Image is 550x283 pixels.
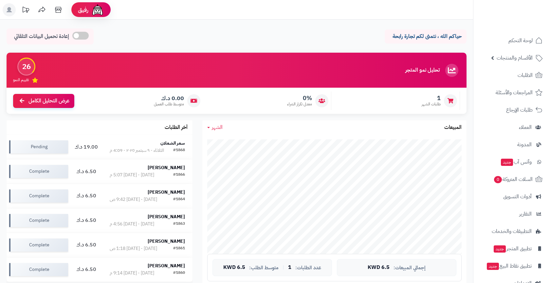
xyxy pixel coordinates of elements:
a: الطلبات [477,67,546,83]
div: #1868 [173,147,185,154]
div: Pending [9,140,68,153]
span: عدد الطلبات: [295,265,321,271]
span: السلات المتروكة [493,175,533,184]
span: إجمالي المبيعات: [394,265,426,271]
a: عرض التحليل الكامل [13,94,74,108]
td: 6.50 د.ك [71,233,102,257]
a: الشهر [207,124,223,131]
div: #1866 [173,172,185,178]
div: Complete [9,214,68,227]
a: التطبيقات والخدمات [477,223,546,239]
strong: سمر الشملان [160,140,185,147]
a: تطبيق المتجرجديد [477,241,546,256]
a: المدونة [477,137,546,152]
td: 19.00 د.ك [71,135,102,159]
span: طلبات الإرجاع [506,105,533,115]
span: 6.5 KWD [368,265,390,271]
span: | [283,265,284,270]
span: العملاء [519,123,532,132]
a: لوحة التحكم [477,33,546,48]
div: الثلاثاء - ٩ سبتمبر ٢٠٢٥ - 4:09 م [110,147,164,154]
a: المراجعات والأسئلة [477,85,546,100]
a: تطبيق نقاط البيعجديد [477,258,546,274]
div: #1863 [173,221,185,227]
span: 0.00 د.ك [154,95,184,102]
span: 6.5 KWD [223,265,245,271]
span: 0 [494,176,502,183]
strong: [PERSON_NAME] [148,189,185,196]
span: معدل تكرار الشراء [287,101,312,107]
span: جديد [501,159,513,166]
a: طلبات الإرجاع [477,102,546,118]
strong: [PERSON_NAME] [148,164,185,171]
div: [DATE] - [DATE] 5:07 م [110,172,154,178]
span: التقارير [519,209,532,219]
td: 6.50 د.ك [71,208,102,233]
td: 6.50 د.ك [71,159,102,184]
a: التقارير [477,206,546,222]
span: الأقسام والمنتجات [497,53,533,62]
div: [DATE] - [DATE] 9:14 م [110,270,154,276]
div: #1864 [173,196,185,203]
span: طلبات الشهر [422,101,441,107]
div: Complete [9,239,68,252]
a: تحديثات المنصة [17,3,34,18]
div: [DATE] - [DATE] 9:42 ص [110,196,157,203]
h3: تحليل نمو المتجر [405,67,440,73]
a: أدوات التسويق [477,189,546,204]
span: لوحة التحكم [508,36,533,45]
span: وآتس آب [500,157,532,167]
h3: المبيعات [444,125,462,131]
span: تطبيق نقاط البيع [486,261,532,271]
span: الطلبات [518,71,533,80]
div: Complete [9,263,68,276]
strong: [PERSON_NAME] [148,238,185,245]
span: 1 [422,95,441,102]
div: #1861 [173,245,185,252]
span: المراجعات والأسئلة [496,88,533,97]
span: متوسط طلب العميل [154,101,184,107]
img: ai-face.png [91,3,104,16]
span: 0% [287,95,312,102]
span: تطبيق المتجر [493,244,532,253]
span: جديد [494,245,506,253]
span: جديد [487,263,499,270]
span: المدونة [517,140,532,149]
td: 6.50 د.ك [71,257,102,282]
span: رفيق [78,6,88,14]
span: الشهر [212,123,223,131]
a: السلات المتروكة0 [477,171,546,187]
strong: [PERSON_NAME] [148,213,185,220]
div: [DATE] - [DATE] 1:18 ص [110,245,157,252]
h3: آخر الطلبات [165,125,188,131]
td: 6.50 د.ك [71,184,102,208]
a: وآتس آبجديد [477,154,546,170]
span: إعادة تحميل البيانات التلقائي [14,33,69,40]
div: #1860 [173,270,185,276]
div: Complete [9,165,68,178]
div: [DATE] - [DATE] 4:56 م [110,221,154,227]
span: تقييم النمو [13,77,29,83]
span: التطبيقات والخدمات [492,227,532,236]
span: متوسط الطلب: [249,265,279,271]
a: العملاء [477,119,546,135]
strong: [PERSON_NAME] [148,262,185,269]
span: 1 [288,265,291,271]
p: حياكم الله ، نتمنى لكم تجارة رابحة [390,33,462,40]
div: Complete [9,189,68,203]
span: عرض التحليل الكامل [28,97,69,105]
span: أدوات التسويق [503,192,532,201]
